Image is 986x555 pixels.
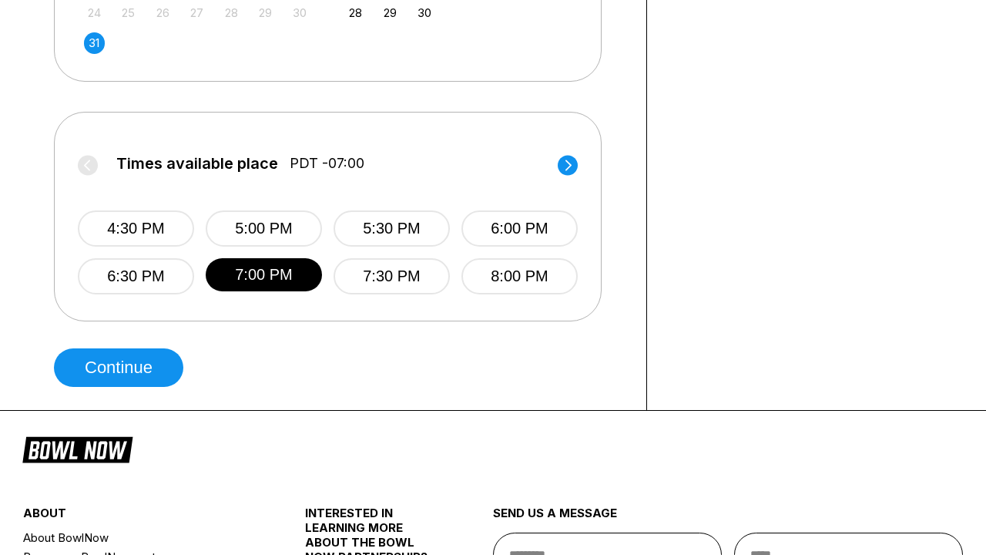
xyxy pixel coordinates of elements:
[78,210,194,247] button: 4:30 PM
[23,528,258,547] a: About BowlNow
[186,2,207,23] div: Not available Wednesday, August 27th, 2025
[255,2,276,23] div: Not available Friday, August 29th, 2025
[334,210,450,247] button: 5:30 PM
[206,258,322,291] button: 7:00 PM
[23,506,258,528] div: about
[206,210,322,247] button: 5:00 PM
[380,2,401,23] div: Choose Monday, September 29th, 2025
[153,2,173,23] div: Not available Tuesday, August 26th, 2025
[493,506,963,533] div: send us a message
[461,258,578,294] button: 8:00 PM
[290,155,364,172] span: PDT -07:00
[461,210,578,247] button: 6:00 PM
[84,32,105,53] div: Choose Sunday, August 31st, 2025
[78,258,194,294] button: 6:30 PM
[118,2,139,23] div: Not available Monday, August 25th, 2025
[290,2,310,23] div: Not available Saturday, August 30th, 2025
[414,2,434,23] div: Choose Tuesday, September 30th, 2025
[221,2,242,23] div: Not available Thursday, August 28th, 2025
[54,348,183,387] button: Continue
[345,2,366,23] div: Choose Sunday, September 28th, 2025
[84,2,105,23] div: Not available Sunday, August 24th, 2025
[116,155,278,172] span: Times available place
[334,258,450,294] button: 7:30 PM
